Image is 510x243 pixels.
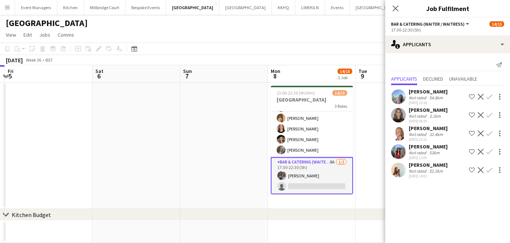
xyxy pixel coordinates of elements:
[335,103,347,109] span: 3 Roles
[7,72,14,80] span: 5
[166,0,219,15] button: [GEOGRAPHIC_DATA]
[409,155,448,160] div: [DATE] 12:00
[45,57,53,63] div: BST
[428,113,442,119] div: 3.1km
[325,0,350,15] button: Events
[6,18,88,29] h1: [GEOGRAPHIC_DATA]
[385,4,510,13] h3: Job Fulfilment
[219,0,272,15] button: [GEOGRAPHIC_DATA]
[409,113,428,119] div: Not rated
[409,150,428,155] div: Not rated
[21,30,35,40] a: Edit
[409,174,448,178] div: [DATE] 14:03
[272,0,295,15] button: KKHQ
[271,68,280,74] span: Mon
[182,72,192,80] span: 7
[391,76,417,81] span: Applicants
[409,137,448,142] div: [DATE] 22:21
[338,69,352,74] span: 14/15
[6,32,16,38] span: View
[409,162,448,168] div: [PERSON_NAME]
[3,30,19,40] a: View
[385,36,510,53] div: Applicants
[428,95,444,100] div: 54.8km
[94,72,103,80] span: 6
[423,76,443,81] span: Declined
[95,68,103,74] span: Sat
[295,0,325,15] button: LIMEKILN
[357,72,367,80] span: 9
[125,0,166,15] button: Bespoke Events
[271,157,353,194] app-card-role: Bar & Catering (Waiter / waitress)8A1/217:30-22:30 (5h)[PERSON_NAME]
[391,21,470,27] button: Bar & Catering (Waiter / waitress)
[338,75,352,80] div: 1 Job
[270,72,280,80] span: 8
[428,168,444,174] div: 52.2km
[183,68,192,74] span: Sun
[409,119,448,124] div: [DATE] 08:39
[6,56,23,64] div: [DATE]
[409,95,428,100] div: Not rated
[24,57,43,63] span: Week 36
[358,68,367,74] span: Tue
[55,30,77,40] a: Comms
[8,68,14,74] span: Fri
[409,100,448,105] div: [DATE] 23:18
[84,0,125,15] button: Millbridge Court
[391,27,504,33] div: 17:30-22:30 (5h)
[391,21,465,27] span: Bar & Catering (Waiter / waitress)
[12,211,51,218] div: Kitchen Budget
[57,0,84,15] button: Kitchen
[409,88,448,95] div: [PERSON_NAME]
[23,32,32,38] span: Edit
[277,90,315,96] span: 13:00-22:30 (9h30m)
[409,132,428,137] div: Not rated
[428,132,444,137] div: 32.4km
[332,90,347,96] span: 14/15
[36,30,53,40] a: Jobs
[271,86,353,194] app-job-card: 13:00-22:30 (9h30m)14/15[GEOGRAPHIC_DATA]3 Roles[PERSON_NAME][PERSON_NAME][PERSON_NAME][PERSON_NA...
[428,150,441,155] div: 53km
[449,76,477,81] span: Unavailable
[409,143,448,150] div: [PERSON_NAME]
[409,125,448,132] div: [PERSON_NAME]
[15,0,57,15] button: Event Managers
[409,107,448,113] div: [PERSON_NAME]
[39,32,50,38] span: Jobs
[271,96,353,103] h3: [GEOGRAPHIC_DATA]
[58,32,74,38] span: Comms
[409,168,428,174] div: Not rated
[489,21,504,27] span: 14/15
[350,0,402,15] button: [GEOGRAPHIC_DATA]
